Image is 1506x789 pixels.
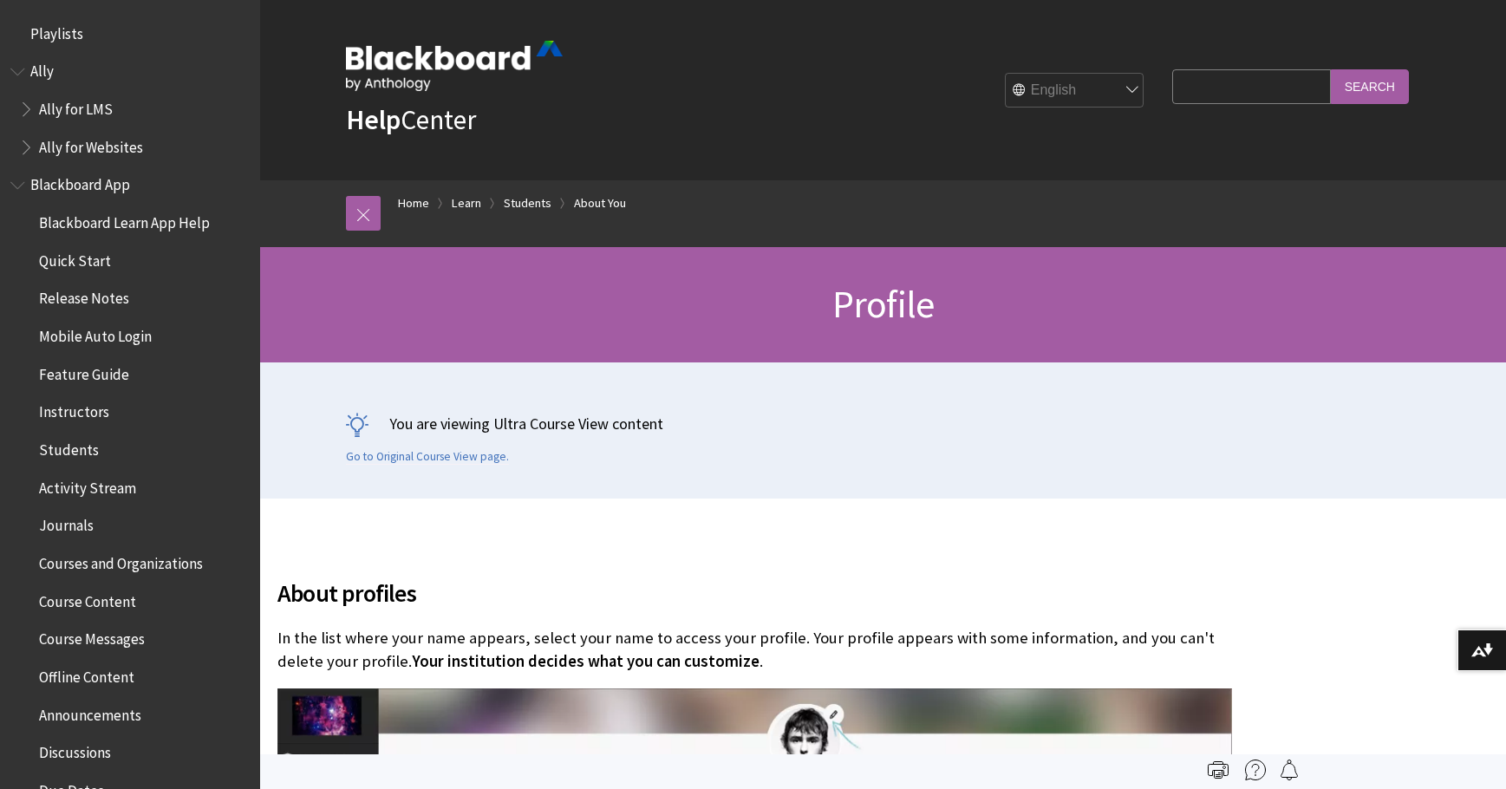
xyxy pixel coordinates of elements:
span: Ally for LMS [39,95,113,118]
span: Playlists [30,19,83,42]
span: Course Messages [39,625,145,649]
a: HelpCenter [346,102,476,137]
span: Release Notes [39,284,129,308]
span: Activity Stream [39,473,136,497]
a: Learn [452,192,481,214]
nav: Book outline for Anthology Ally Help [10,57,250,162]
a: Home [398,192,429,214]
span: Instructors [39,398,109,421]
span: Offline Content [39,662,134,686]
span: Feature Guide [39,360,129,383]
img: Follow this page [1279,760,1300,780]
img: More help [1245,760,1266,780]
strong: Help [346,102,401,137]
nav: Book outline for Playlists [10,19,250,49]
a: About You [574,192,626,214]
p: You are viewing Ultra Course View content [346,413,1421,434]
span: Profile [832,280,934,328]
span: Course Content [39,587,136,610]
span: Discussions [39,738,111,761]
a: Students [504,192,551,214]
span: Journals [39,512,94,535]
img: Blackboard by Anthology [346,41,563,91]
span: About profiles [277,575,1232,611]
select: Site Language Selector [1006,74,1144,108]
span: Blackboard Learn App Help [39,208,210,231]
a: Go to Original Course View page. [346,449,509,465]
p: In the list where your name appears, select your name to access your profile. Your profile appear... [277,627,1232,672]
span: Students [39,435,99,459]
input: Search [1331,69,1409,103]
span: Ally [30,57,54,81]
span: Quick Start [39,246,111,270]
span: Your institution decides what you can customize [412,651,760,671]
span: Mobile Auto Login [39,322,152,345]
span: Courses and Organizations [39,549,203,572]
span: Ally for Websites [39,133,143,156]
img: Print [1208,760,1229,780]
span: Announcements [39,701,141,724]
span: Blackboard App [30,171,130,194]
